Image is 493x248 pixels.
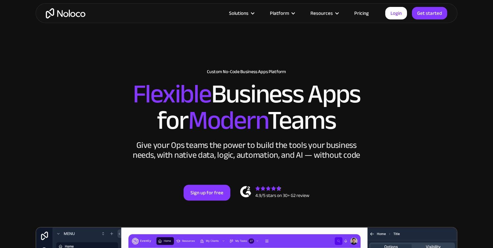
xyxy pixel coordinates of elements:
a: Sign up for free [184,185,230,201]
a: Get started [412,7,447,19]
span: Modern [188,96,268,145]
a: home [46,8,85,18]
h1: Custom No-Code Business Apps Platform [42,69,451,74]
a: Login [385,7,407,19]
a: Pricing [346,9,377,17]
div: Platform [262,9,302,17]
div: Solutions [221,9,262,17]
div: Resources [302,9,346,17]
div: Solutions [229,9,248,17]
div: Give your Ops teams the power to build the tools your business needs, with native data, logic, au... [131,140,362,160]
div: Resources [310,9,333,17]
h2: Business Apps for Teams [42,81,451,134]
div: Platform [270,9,289,17]
span: Flexible [133,69,211,119]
